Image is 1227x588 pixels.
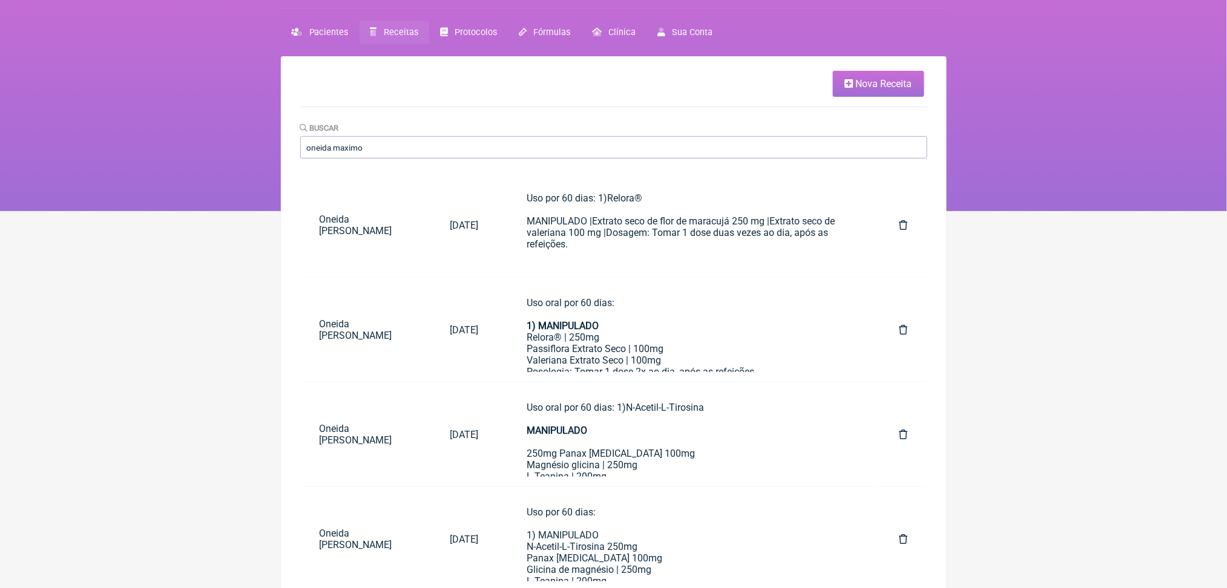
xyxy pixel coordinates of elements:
font: Relora® [608,192,643,204]
font: L Teanina | 200mg [527,471,607,482]
font: Clínica [608,27,636,38]
font: Uso oral por 60 dias: 1) [527,402,627,413]
a: Uso oral por 60 dias:1) MANIPULADORelora® | 250mgPassiflora Extrato Seco | 100mgValeriana Extrato... [508,287,870,372]
a: Sua Conta [646,21,723,44]
a: [DATE] [431,210,498,241]
font: Protocolos [455,27,497,38]
a: [DATE] [431,524,498,555]
font: Oneida [PERSON_NAME] [320,423,392,446]
font: Extrato seco de valeriana 100 mg | [527,215,835,238]
input: Paciente ou conteúdo da fórmula [300,136,927,158]
font: [DATE] [450,324,479,336]
a: Protocolos [429,21,508,44]
font: Extrato seco de flor de maracujá 250 mg | [593,215,770,227]
font: Valeriana Extrato Seco | 100mg [527,354,662,366]
font: MANIPULADO [527,425,588,436]
font: Nova Receita [856,78,912,90]
a: Pacientes [281,21,360,44]
a: Fórmulas [508,21,581,44]
font: N-Acetil-L-Tirosina [627,402,705,413]
font: MANIPULADO | [527,215,593,227]
font: Magnésio glicina | 250mg [527,459,638,471]
a: Oneida [PERSON_NAME] [300,518,431,560]
a: Uso oral por 60 dias: 1)N-Acetil-L-TirosinaMANIPULADO250mg Panax [MEDICAL_DATA] 100mgMagnésio gli... [508,392,870,477]
font: 250mg Panax [MEDICAL_DATA] 100mg [527,448,696,459]
font: Oneida [PERSON_NAME] [320,318,392,341]
font: Relora® | 250mg [527,332,600,343]
a: [DATE] [431,419,498,450]
a: Clínica [581,21,646,44]
font: Sua Conta [673,27,713,38]
font: Oneida [PERSON_NAME] [320,528,392,550]
a: Uso por 60 dias:1) MANIPULADON-Acetil-L-Tirosina 250mgPanax [MEDICAL_DATA] 100mgGlicina de magnés... [508,497,870,581]
a: Oneida [PERSON_NAME] [300,204,431,246]
font: Pacientes [309,27,349,38]
a: Uso por 60 dias: 1)Relora®MANIPULADO |Extrato seco de flor de maracujá 250 mg |Extrato seco de va... [508,183,870,267]
font: Passiflora Extrato Seco | 100mg [527,343,664,354]
a: Nova Receita [833,71,924,97]
font: Fórmulas [533,27,570,38]
font: Buscar [309,123,338,132]
font: [DATE] [450,429,479,440]
font: N-Acetil-L-Tirosina 250mg [527,541,638,552]
font: Posologia: Tomar 1 dose 2x ao dia, após as refeições.ㅤ [527,366,757,377]
a: Oneida [PERSON_NAME] [300,413,431,456]
font: [DATE] [450,534,479,545]
font: L-Teanina | 200mg [527,575,607,587]
font: 1) MANIPULADO [527,529,599,541]
font: Oneida [PERSON_NAME] [320,214,392,237]
font: Glicina de magnésio | 250mg [527,564,652,575]
font: 1) MANIPULADO [527,320,599,332]
font: Panax [MEDICAL_DATA] 100mg [527,552,663,564]
font: [DATE] [450,220,479,231]
font: Dosagem: Tomar 1 dose duas vezes ao dia, após as refeições. [527,227,829,250]
font: Uso por 60 dias: [527,506,596,518]
font: Uso oral por 60 dias: [527,297,615,309]
font: Receitas [384,27,418,38]
a: Oneida [PERSON_NAME] [300,309,431,351]
font: Uso por 60 dias: 1) [527,192,608,204]
a: [DATE] [431,315,498,345]
a: Receitas [360,21,429,44]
